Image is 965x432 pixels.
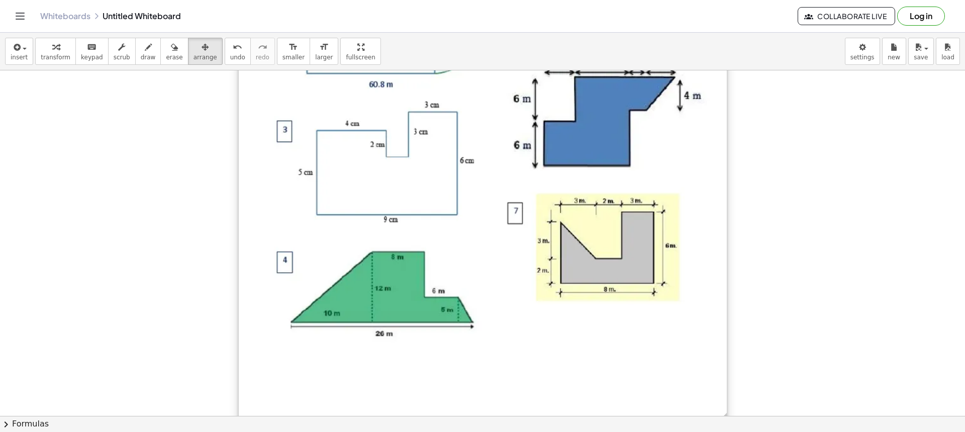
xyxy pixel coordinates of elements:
[310,38,338,65] button: format_sizelarger
[798,7,895,25] button: Collaborate Live
[258,41,267,53] i: redo
[40,11,90,21] a: Whiteboards
[882,38,906,65] button: new
[250,38,275,65] button: redoredo
[135,38,161,65] button: draw
[282,54,305,61] span: smaller
[914,54,928,61] span: save
[806,12,887,21] span: Collaborate Live
[936,38,960,65] button: load
[850,54,875,61] span: settings
[315,54,333,61] span: larger
[319,41,329,53] i: format_size
[277,38,310,65] button: format_sizesmaller
[141,54,156,61] span: draw
[897,7,945,26] button: Log in
[256,54,269,61] span: redo
[160,38,188,65] button: erase
[230,54,245,61] span: undo
[340,38,380,65] button: fullscreen
[114,54,130,61] span: scrub
[908,38,934,65] button: save
[75,38,109,65] button: keyboardkeypad
[166,54,182,61] span: erase
[941,54,954,61] span: load
[845,38,880,65] button: settings
[888,54,900,61] span: new
[225,38,251,65] button: undoundo
[12,8,28,24] button: Toggle navigation
[81,54,103,61] span: keypad
[233,41,242,53] i: undo
[188,38,223,65] button: arrange
[288,41,298,53] i: format_size
[194,54,217,61] span: arrange
[11,54,28,61] span: insert
[87,41,96,53] i: keyboard
[5,38,33,65] button: insert
[346,54,375,61] span: fullscreen
[41,54,70,61] span: transform
[108,38,136,65] button: scrub
[35,38,76,65] button: transform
